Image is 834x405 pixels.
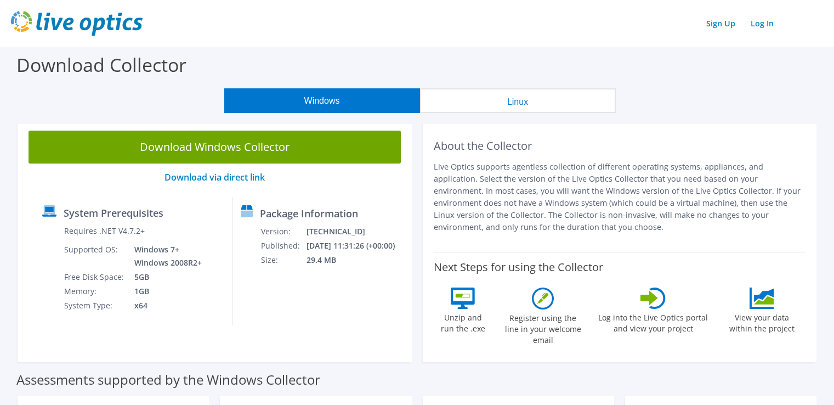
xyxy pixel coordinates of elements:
[438,309,488,334] label: Unzip and run the .exe
[722,309,801,334] label: View your data within the project
[64,299,126,313] td: System Type:
[224,88,420,113] button: Windows
[260,208,358,219] label: Package Information
[64,270,126,284] td: Free Disk Space:
[64,226,145,237] label: Requires .NET V4.7.2+
[502,310,584,346] label: Register using the line in your welcome email
[701,15,741,31] a: Sign Up
[64,207,163,218] label: System Prerequisites
[126,243,204,270] td: Windows 7+ Windows 2008R2+
[16,374,320,385] label: Assessments supported by the Windows Collector
[260,253,305,267] td: Size:
[11,11,143,36] img: live_optics_svg.svg
[126,284,204,299] td: 1GB
[745,15,779,31] a: Log In
[16,52,186,77] label: Download Collector
[126,270,204,284] td: 5GB
[260,224,305,239] td: Version:
[306,224,407,239] td: [TECHNICAL_ID]
[420,88,616,113] button: Linux
[598,309,708,334] label: Log into the Live Optics portal and view your project
[64,284,126,299] td: Memory:
[434,161,806,233] p: Live Optics supports agentless collection of different operating systems, appliances, and applica...
[126,299,204,313] td: x64
[260,239,305,253] td: Published:
[64,243,126,270] td: Supported OS:
[306,253,407,267] td: 29.4 MB
[164,171,265,183] a: Download via direct link
[306,239,407,253] td: [DATE] 11:31:26 (+00:00)
[434,261,603,274] label: Next Steps for using the Collector
[29,131,401,164] a: Download Windows Collector
[434,139,806,153] h2: About the Collector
